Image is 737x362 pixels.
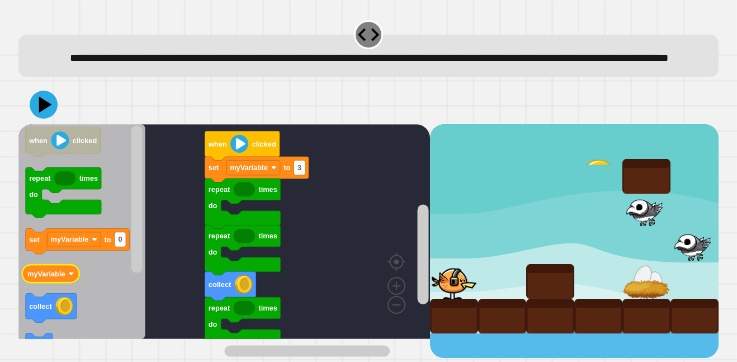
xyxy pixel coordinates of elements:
text: clicked [252,139,276,148]
text: do [209,319,218,328]
text: 3 [297,163,301,172]
text: times [79,174,98,182]
div: Blockly Workspace [18,124,431,359]
text: myVariable [51,235,89,243]
text: clicked [73,136,97,144]
text: collect [209,280,232,289]
text: 0 [118,235,122,243]
text: times [258,185,277,194]
text: do [29,190,38,199]
text: when [29,136,48,144]
text: repeat [29,174,51,182]
text: myVariable [27,269,65,278]
text: myVariable [230,163,268,172]
text: collect [29,302,52,310]
text: times [258,232,277,240]
text: when [208,139,227,148]
text: to [284,163,290,172]
text: repeat [209,232,230,240]
text: to [105,235,111,243]
text: do [209,201,218,209]
text: times [258,304,277,312]
text: set [29,235,40,243]
text: set [209,163,219,172]
text: repeat [209,304,230,312]
text: do [209,248,218,256]
text: repeat [209,185,230,194]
